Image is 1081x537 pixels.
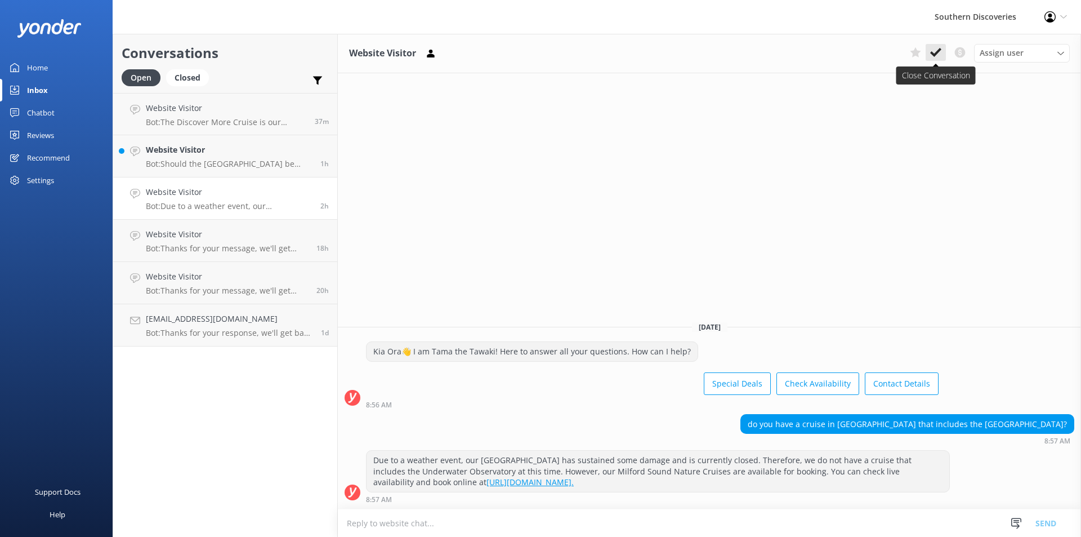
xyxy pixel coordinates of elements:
span: Sep 26 2025 03:08pm (UTC +12:00) Pacific/Auckland [316,286,329,295]
a: [URL][DOMAIN_NAME]. [486,477,574,487]
div: Assign User [974,44,1070,62]
div: Help [50,503,65,526]
button: Special Deals [704,372,771,395]
h4: Website Visitor [146,102,306,114]
span: Sep 26 2025 04:14pm (UTC +12:00) Pacific/Auckland [316,243,329,253]
div: Reviews [27,124,54,147]
h2: Conversations [122,42,329,64]
span: Sep 27 2025 10:35am (UTC +12:00) Pacific/Auckland [315,117,329,126]
span: Sep 27 2025 09:19am (UTC +12:00) Pacific/Auckland [320,159,329,168]
h4: Website Visitor [146,228,308,241]
div: Support Docs [35,481,81,503]
div: Inbox [27,79,48,101]
a: [EMAIL_ADDRESS][DOMAIN_NAME]Bot:Thanks for your response, we'll get back to you as soon as we can... [113,304,337,347]
div: do you have a cruise in [GEOGRAPHIC_DATA] that includes the [GEOGRAPHIC_DATA]? [741,415,1074,434]
h4: [EMAIL_ADDRESS][DOMAIN_NAME] [146,313,312,325]
div: Open [122,69,160,86]
h4: Website Visitor [146,186,312,198]
div: Due to a weather event, our [GEOGRAPHIC_DATA] has sustained some damage and is currently closed. ... [367,451,949,492]
div: Sep 27 2025 08:57am (UTC +12:00) Pacific/Auckland [740,437,1074,445]
div: Chatbot [27,101,55,124]
p: Bot: The Discover More Cruise is our longest cruise for a deeper Milford Sound experience. It inc... [146,117,306,127]
a: Website VisitorBot:Due to a weather event, our [GEOGRAPHIC_DATA] has sustained some damage and is... [113,177,337,220]
p: Bot: Should the [GEOGRAPHIC_DATA] be closed on your day of travel and this has disrupted your cru... [146,159,312,169]
span: [DATE] [692,322,727,332]
h4: Website Visitor [146,270,308,283]
span: Sep 27 2025 08:57am (UTC +12:00) Pacific/Auckland [320,201,329,211]
h3: Website Visitor [349,46,416,61]
div: Settings [27,169,54,192]
div: Home [27,56,48,79]
img: yonder-white-logo.png [17,19,82,38]
button: Check Availability [776,372,859,395]
strong: 8:57 AM [1044,438,1070,445]
a: Open [122,71,166,83]
strong: 8:57 AM [366,496,392,503]
span: Assign user [980,47,1024,59]
p: Bot: Thanks for your message, we'll get back to you as soon as we can. You're also welcome to kee... [146,286,308,296]
span: Sep 26 2025 06:49am (UTC +12:00) Pacific/Auckland [321,328,329,338]
a: Closed [166,71,215,83]
div: Sep 27 2025 08:56am (UTC +12:00) Pacific/Auckland [366,401,939,409]
a: Website VisitorBot:The Discover More Cruise is our longest cruise for a deeper Milford Sound expe... [113,93,337,135]
a: Website VisitorBot:Thanks for your message, we'll get back to you as soon as we can. You're also ... [113,262,337,304]
div: Kia Ora👋 I am Tama the Tawaki! Here to answer all your questions. How can I help? [367,342,698,361]
strong: 8:56 AM [366,402,392,409]
div: Sep 27 2025 08:57am (UTC +12:00) Pacific/Auckland [366,495,950,503]
p: Bot: Thanks for your message, we'll get back to you as soon as we can. You're also welcome to kee... [146,243,308,254]
h4: Website Visitor [146,144,312,156]
div: Closed [166,69,209,86]
a: Website VisitorBot:Thanks for your message, we'll get back to you as soon as we can. You're also ... [113,220,337,262]
a: Website VisitorBot:Should the [GEOGRAPHIC_DATA] be closed on your day of travel and this has disr... [113,135,337,177]
p: Bot: Thanks for your response, we'll get back to you as soon as we can during opening hours. [146,328,312,338]
p: Bot: Due to a weather event, our [GEOGRAPHIC_DATA] has sustained some damage and is currently clo... [146,201,312,211]
button: Contact Details [865,372,939,395]
div: Recommend [27,147,70,169]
